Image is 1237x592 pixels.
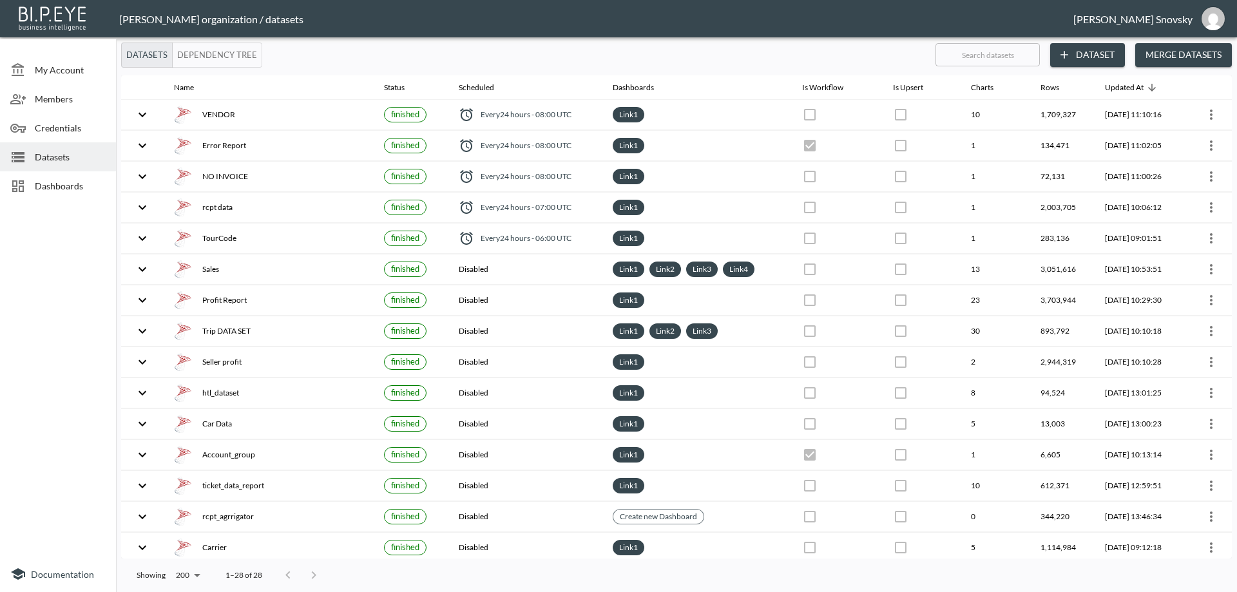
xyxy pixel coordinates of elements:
[690,323,714,338] a: Link3
[613,80,654,95] div: Dashboards
[792,316,883,347] th: {"type":{},"key":null,"ref":null,"props":{"disabled":true,"checked":false,"color":"primary","styl...
[602,193,792,223] th: {"type":"div","key":null,"ref":null,"props":{"style":{"display":"flex","flexWrap":"wrap","gap":6}...
[617,323,640,338] a: Link1
[602,162,792,192] th: {"type":"div","key":null,"ref":null,"props":{"style":{"display":"flex","flexWrap":"wrap","gap":6}...
[448,347,602,377] th: Disabled
[391,387,419,397] span: finished
[613,540,644,555] div: Link1
[1202,7,1225,30] img: e1d6fdeb492d5bd457900032a53483e8
[602,471,792,501] th: {"type":"div","key":null,"ref":null,"props":{"style":{"display":"flex","flexWrap":"wrap","gap":6}...
[174,508,363,526] div: rcpt_agrrigator
[1030,502,1095,532] th: 344,220
[1095,100,1184,130] th: 2025-08-16, 11:10:16
[613,447,644,463] div: Link1
[935,39,1040,71] input: Search datasets
[448,131,602,161] th: {"type":"div","key":null,"ref":null,"props":{"style":{"display":"flex","alignItems":"center","col...
[602,502,792,532] th: {"type":{},"key":null,"ref":null,"props":{"size":"small","clickable":true,"style":{"background":"...
[1030,224,1095,254] th: 283,136
[613,169,644,184] div: Link1
[1095,502,1184,532] th: 2025-06-04, 13:46:34
[1201,104,1222,125] button: more
[1040,80,1059,95] div: Rows
[883,378,961,408] th: {"type":{},"key":null,"ref":null,"props":{"disabled":true,"checked":false,"color":"primary","styl...
[35,92,106,106] span: Members
[164,378,374,408] th: {"type":"div","key":null,"ref":null,"props":{"style":{"display":"flex","gap":16,"alignItems":"cen...
[174,229,192,247] img: mssql icon
[374,162,448,192] th: {"type":{},"key":null,"ref":null,"props":{"size":"small","label":{"type":{},"key":null,"ref":null...
[617,509,700,524] a: Create new Dashboard
[792,471,883,501] th: {"type":{},"key":null,"ref":null,"props":{"disabled":true,"checked":false,"color":"primary","styl...
[893,80,940,95] span: Is Upsert
[131,506,153,528] button: expand row
[391,325,419,336] span: finished
[1095,316,1184,347] th: 2025-08-14, 10:10:18
[121,43,173,68] button: Datasets
[174,446,192,464] img: mssql icon
[653,323,677,338] a: Link2
[164,502,374,532] th: {"type":"div","key":null,"ref":null,"props":{"style":{"display":"flex","gap":16,"alignItems":"cen...
[792,131,883,161] th: {"type":{},"key":null,"ref":null,"props":{"disabled":true,"checked":true,"color":"primary","style...
[1184,409,1232,439] th: {"type":{"isMobxInjector":true,"displayName":"inject-with-userStore-stripeStore-datasetsStore(Obj...
[961,100,1030,130] th: 10
[374,409,448,439] th: {"type":{},"key":null,"ref":null,"props":{"size":"small","label":{"type":{},"key":null,"ref":null...
[164,533,374,563] th: {"type":"div","key":null,"ref":null,"props":{"style":{"display":"flex","gap":16,"alignItems":"cen...
[1201,352,1222,372] button: more
[617,107,640,122] a: Link1
[164,131,374,161] th: {"type":"div","key":null,"ref":null,"props":{"style":{"display":"flex","gap":16,"alignItems":"cen...
[1073,13,1193,25] div: [PERSON_NAME] Snovsky
[617,354,640,369] a: Link1
[961,378,1030,408] th: 8
[1201,506,1222,527] button: more
[164,316,374,347] th: {"type":"div","key":null,"ref":null,"props":{"style":{"display":"flex","gap":16,"alignItems":"cen...
[613,107,644,122] div: Link1
[1201,135,1222,156] button: more
[131,104,153,126] button: expand row
[961,254,1030,285] th: 13
[459,80,494,95] div: Scheduled
[391,418,419,428] span: finished
[1184,440,1232,470] th: {"type":{"isMobxInjector":true,"displayName":"inject-with-userStore-stripeStore-datasetsStore(Obj...
[792,162,883,192] th: {"type":{},"key":null,"ref":null,"props":{"disabled":true,"checked":false,"color":"primary","styl...
[448,533,602,563] th: Disabled
[961,224,1030,254] th: 1
[1030,131,1095,161] th: 134,471
[617,478,640,493] a: Link1
[1095,347,1184,377] th: 2025-08-11, 10:10:28
[1184,378,1232,408] th: {"type":{"isMobxInjector":true,"displayName":"inject-with-userStore-stripeStore-datasetsStore(Obj...
[613,385,644,401] div: Link1
[374,347,448,377] th: {"type":{},"key":null,"ref":null,"props":{"size":"small","label":{"type":{},"key":null,"ref":null...
[174,384,192,402] img: mssql icon
[391,263,419,274] span: finished
[883,254,961,285] th: {"type":{},"key":null,"ref":null,"props":{"disabled":true,"color":"primary","style":{"padding":0}...
[1184,347,1232,377] th: {"type":{"isMobxInjector":true,"displayName":"inject-with-userStore-stripeStore-datasetsStore(Obj...
[617,416,640,431] a: Link1
[374,502,448,532] th: {"type":{},"key":null,"ref":null,"props":{"size":"small","label":{"type":{},"key":null,"ref":null...
[792,409,883,439] th: {"type":{},"key":null,"ref":null,"props":{"disabled":true,"checked":false,"color":"primary","styl...
[1184,471,1232,501] th: {"type":{"isMobxInjector":true,"displayName":"inject-with-userStore-stripeStore-datasetsStore(Obj...
[174,260,192,278] img: mssql icon
[1095,224,1184,254] th: 2025-08-16, 09:01:51
[131,537,153,559] button: expand row
[1201,228,1222,249] button: more
[961,131,1030,161] th: 1
[174,167,363,186] div: NO INVOICE
[961,440,1030,470] th: 1
[961,162,1030,192] th: 1
[448,285,602,316] th: Disabled
[164,347,374,377] th: {"type":"div","key":null,"ref":null,"props":{"style":{"display":"flex","gap":16,"alignItems":"cen...
[883,285,961,316] th: {"type":{},"key":null,"ref":null,"props":{"disabled":true,"color":"primary","style":{"padding":0}...
[174,477,192,495] img: mssql icon
[792,440,883,470] th: {"type":{},"key":null,"ref":null,"props":{"disabled":true,"checked":true,"color":"primary","style...
[35,63,106,77] span: My Account
[883,131,961,161] th: {"type":{},"key":null,"ref":null,"props":{"disabled":true,"color":"primary","style":{"padding":0}...
[602,254,792,285] th: {"type":"div","key":null,"ref":null,"props":{"style":{"display":"flex","flexWrap":"wrap","gap":6}...
[653,262,677,276] a: Link2
[374,224,448,254] th: {"type":{},"key":null,"ref":null,"props":{"size":"small","label":{"type":{},"key":null,"ref":null...
[1184,285,1232,316] th: {"type":{"isMobxInjector":true,"displayName":"inject-with-userStore-stripeStore-datasetsStore(Obj...
[961,316,1030,347] th: 30
[1030,316,1095,347] th: 893,792
[374,378,448,408] th: {"type":{},"key":null,"ref":null,"props":{"size":"small","label":{"type":{},"key":null,"ref":null...
[883,471,961,501] th: {"type":{},"key":null,"ref":null,"props":{"disabled":true,"checked":false,"color":"primary","styl...
[1201,475,1222,496] button: more
[35,121,106,135] span: Credentials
